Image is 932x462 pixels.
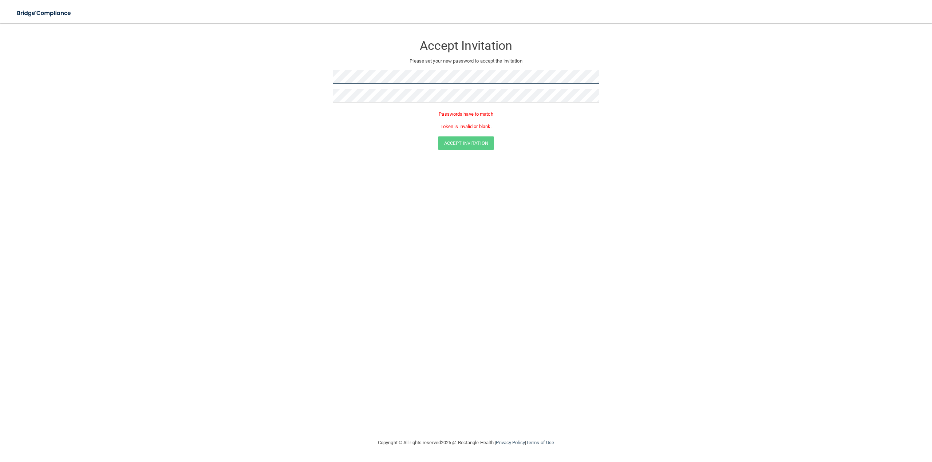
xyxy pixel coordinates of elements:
a: Terms of Use [526,440,554,445]
h3: Accept Invitation [333,39,599,52]
p: Please set your new password to accept the invitation [339,57,593,65]
p: Token is invalid or blank. [333,122,599,131]
img: bridge_compliance_login_screen.278c3ca4.svg [11,6,78,21]
a: Privacy Policy [496,440,525,445]
iframe: Drift Widget Chat Controller [806,411,923,439]
div: Copyright © All rights reserved 2025 @ Rectangle Health | | [333,431,599,454]
p: Passwords have to match [333,110,599,119]
button: Accept Invitation [438,136,494,150]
